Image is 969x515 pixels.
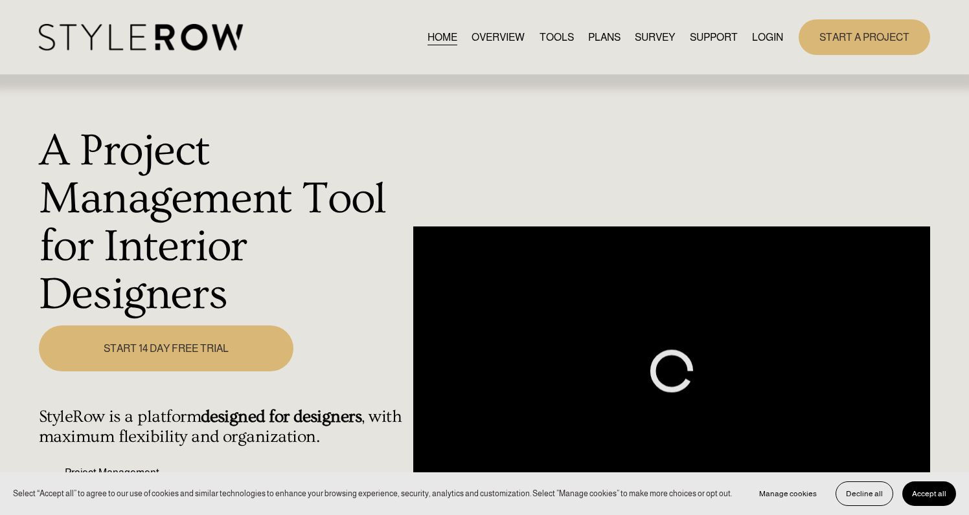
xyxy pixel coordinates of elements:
[635,28,675,46] a: SURVEY
[588,28,621,46] a: PLANS
[846,489,883,498] span: Decline all
[201,407,361,426] strong: designed for designers
[65,465,406,481] p: Project Management
[472,28,525,46] a: OVERVIEW
[912,489,946,498] span: Accept all
[540,28,574,46] a: TOOLS
[749,481,826,506] button: Manage cookies
[759,489,817,498] span: Manage cookies
[752,28,783,46] a: LOGIN
[427,28,457,46] a: HOME
[902,481,956,506] button: Accept all
[690,30,738,45] span: SUPPORT
[799,19,930,55] a: START A PROJECT
[39,127,406,318] h1: A Project Management Tool for Interior Designers
[690,28,738,46] a: folder dropdown
[13,488,732,500] p: Select “Accept all” to agree to our use of cookies and similar technologies to enhance your brows...
[39,407,406,448] h4: StyleRow is a platform , with maximum flexibility and organization.
[39,325,294,371] a: START 14 DAY FREE TRIAL
[836,481,893,506] button: Decline all
[39,24,243,50] img: StyleRow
